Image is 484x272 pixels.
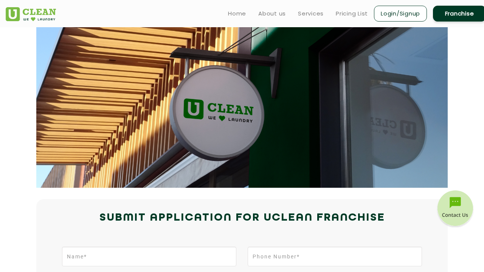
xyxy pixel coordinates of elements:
h2: Submit Application for UCLEAN FRANCHISE [2,209,482,227]
img: UClean Laundry and Dry Cleaning [6,7,56,21]
img: contact-btn [436,190,474,228]
a: Login/Signup [374,6,427,22]
a: Pricing List [336,9,368,18]
input: Name* [62,247,236,266]
a: About us [258,9,286,18]
input: Phone Number* [248,247,422,266]
a: Home [228,9,246,18]
a: Services [298,9,324,18]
